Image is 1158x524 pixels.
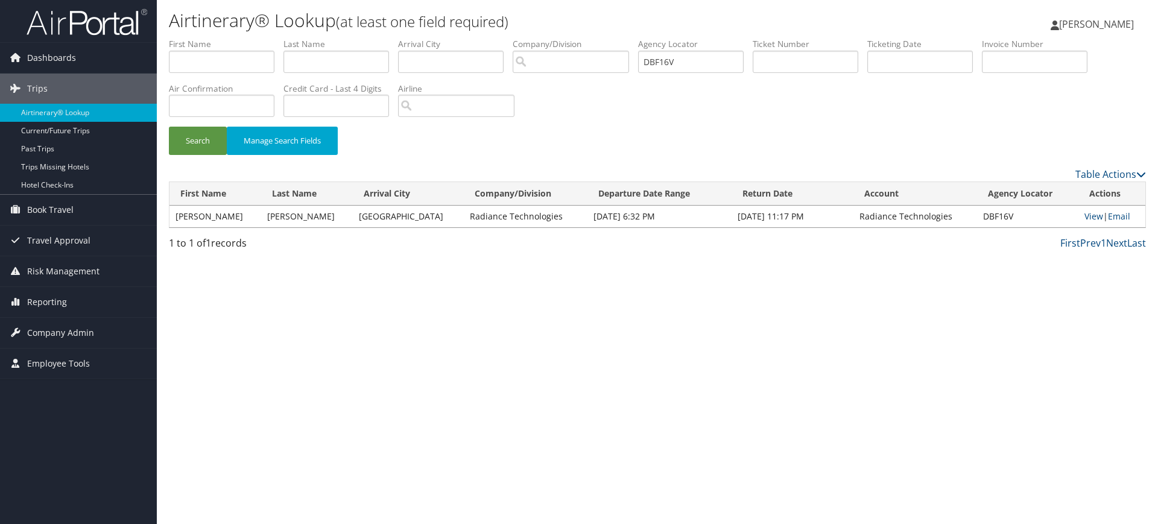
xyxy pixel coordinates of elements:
[27,287,67,317] span: Reporting
[1075,168,1146,181] a: Table Actions
[853,182,977,206] th: Account: activate to sort column ascending
[587,206,731,227] td: [DATE] 6:32 PM
[398,83,524,95] label: Airline
[261,182,353,206] th: Last Name: activate to sort column ascending
[27,318,94,348] span: Company Admin
[27,256,100,286] span: Risk Management
[169,83,283,95] label: Air Confirmation
[867,38,982,50] label: Ticketing Date
[1127,236,1146,250] a: Last
[353,182,464,206] th: Arrival City: activate to sort column ascending
[169,38,283,50] label: First Name
[1078,182,1145,206] th: Actions
[977,206,1078,227] td: DBF16V
[1059,17,1134,31] span: [PERSON_NAME]
[853,206,977,227] td: Radiance Technologies
[283,83,398,95] label: Credit Card - Last 4 Digits
[977,182,1078,206] th: Agency Locator: activate to sort column ascending
[1101,236,1106,250] a: 1
[464,182,587,206] th: Company/Division
[336,11,508,31] small: (at least one field required)
[169,236,400,256] div: 1 to 1 of records
[227,127,338,155] button: Manage Search Fields
[1106,236,1127,250] a: Next
[398,38,513,50] label: Arrival City
[283,38,398,50] label: Last Name
[732,182,854,206] th: Return Date: activate to sort column ascending
[169,182,261,206] th: First Name: activate to sort column ascending
[1108,210,1130,222] a: Email
[169,127,227,155] button: Search
[353,206,464,227] td: [GEOGRAPHIC_DATA]
[27,349,90,379] span: Employee Tools
[27,74,48,104] span: Trips
[638,38,753,50] label: Agency Locator
[982,38,1096,50] label: Invoice Number
[587,182,731,206] th: Departure Date Range: activate to sort column ascending
[1060,236,1080,250] a: First
[27,226,90,256] span: Travel Approval
[753,38,867,50] label: Ticket Number
[732,206,854,227] td: [DATE] 11:17 PM
[169,206,261,227] td: [PERSON_NAME]
[1080,236,1101,250] a: Prev
[1078,206,1145,227] td: |
[464,206,587,227] td: Radiance Technologies
[261,206,353,227] td: [PERSON_NAME]
[513,38,638,50] label: Company/Division
[1084,210,1103,222] a: View
[169,8,820,33] h1: Airtinerary® Lookup
[27,43,76,73] span: Dashboards
[27,195,74,225] span: Book Travel
[27,8,147,36] img: airportal-logo.png
[206,236,211,250] span: 1
[1051,6,1146,42] a: [PERSON_NAME]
